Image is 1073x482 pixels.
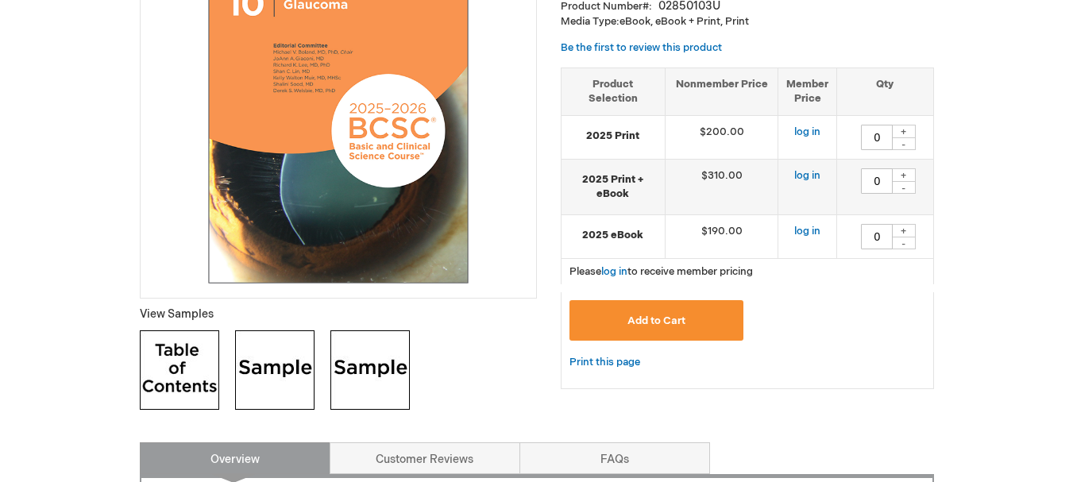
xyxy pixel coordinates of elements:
[561,14,934,29] p: eBook, eBook + Print, Print
[140,307,537,322] p: View Samples
[330,330,410,410] img: Click to view
[569,353,640,372] a: Print this page
[627,314,685,327] span: Add to Cart
[601,265,627,278] a: log in
[778,67,837,115] th: Member Price
[837,67,933,115] th: Qty
[569,172,657,202] strong: 2025 Print + eBook
[861,125,893,150] input: Qty
[861,224,893,249] input: Qty
[569,228,657,243] strong: 2025 eBook
[569,129,657,144] strong: 2025 Print
[892,181,916,194] div: -
[140,330,219,410] img: Click to view
[665,67,778,115] th: Nonmember Price
[892,168,916,182] div: +
[794,225,820,237] a: log in
[330,442,520,474] a: Customer Reviews
[892,237,916,249] div: -
[562,67,666,115] th: Product Selection
[794,125,820,138] a: log in
[561,41,722,54] a: Be the first to review this product
[861,168,893,194] input: Qty
[140,442,330,474] a: Overview
[665,214,778,258] td: $190.00
[235,330,315,410] img: Click to view
[519,442,710,474] a: FAQs
[561,15,619,28] strong: Media Type:
[665,159,778,214] td: $310.00
[892,137,916,150] div: -
[892,125,916,138] div: +
[892,224,916,237] div: +
[665,115,778,159] td: $200.00
[569,265,753,278] span: Please to receive member pricing
[794,169,820,182] a: log in
[569,300,744,341] button: Add to Cart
